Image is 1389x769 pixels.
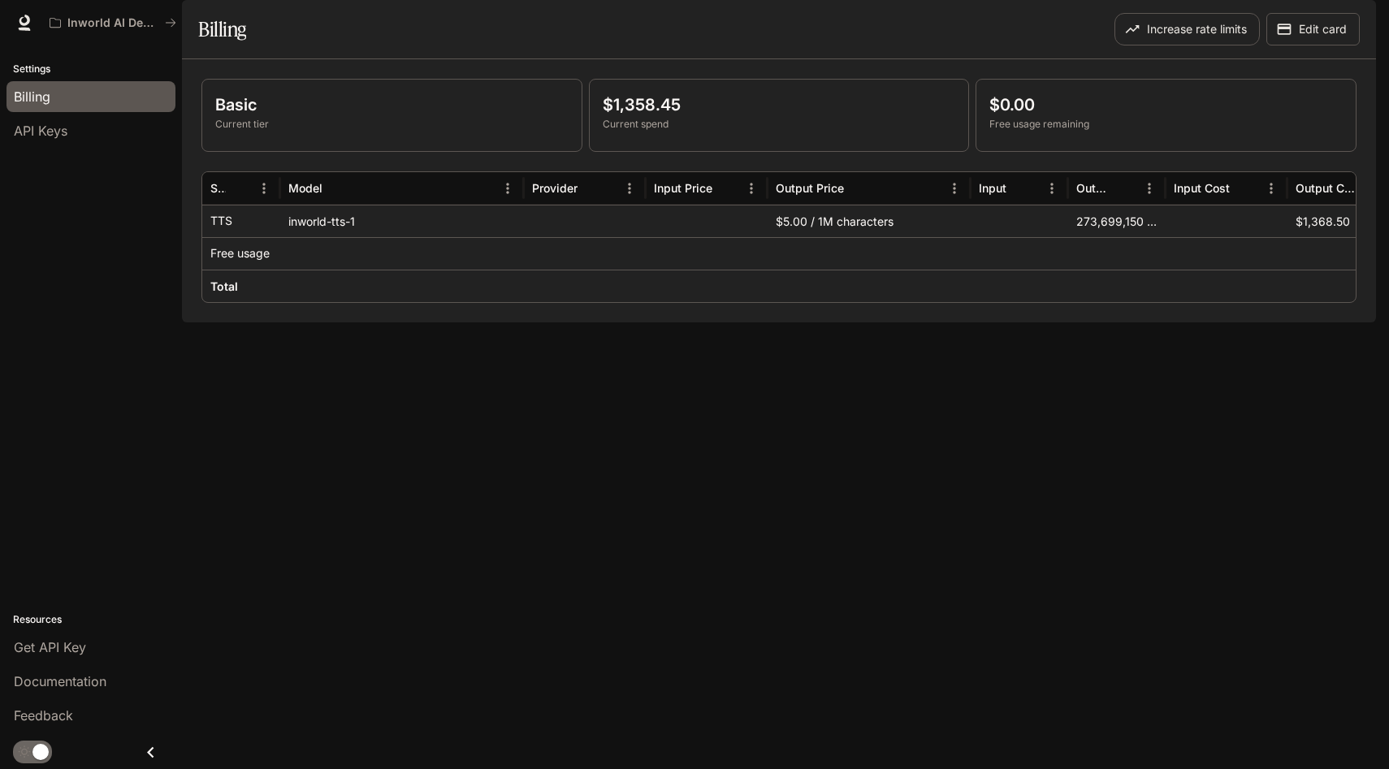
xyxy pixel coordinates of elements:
[210,279,238,295] h6: Total
[617,176,642,201] button: Menu
[1113,176,1137,201] button: Sort
[603,117,956,132] p: Current spend
[324,176,348,201] button: Sort
[739,176,764,201] button: Menu
[67,16,158,30] p: Inworld AI Demos
[1296,181,1355,195] div: Output Cost
[714,176,738,201] button: Sort
[989,93,1343,117] p: $0.00
[1266,13,1360,45] button: Edit card
[1114,13,1260,45] button: Increase rate limits
[198,13,246,45] h1: Billing
[227,176,252,201] button: Sort
[1008,176,1032,201] button: Sort
[1040,176,1064,201] button: Menu
[495,176,520,201] button: Menu
[1137,176,1162,201] button: Menu
[776,181,844,195] div: Output Price
[1231,176,1256,201] button: Sort
[1076,181,1111,195] div: Output
[210,181,226,195] div: Service
[979,181,1006,195] div: Input
[252,176,276,201] button: Menu
[215,93,569,117] p: Basic
[1174,181,1230,195] div: Input Cost
[42,6,184,39] button: All workspaces
[989,117,1343,132] p: Free usage remaining
[210,213,232,229] p: TTS
[603,93,956,117] p: $1,358.45
[210,245,270,261] p: Free usage
[1259,176,1283,201] button: Menu
[288,181,322,195] div: Model
[768,205,971,237] div: $5.00 / 1M characters
[1068,205,1166,237] div: 273,699,150 characters
[846,176,870,201] button: Sort
[215,117,569,132] p: Current tier
[280,205,524,237] div: inworld-tts-1
[654,181,712,195] div: Input Price
[942,176,967,201] button: Menu
[579,176,604,201] button: Sort
[532,181,578,195] div: Provider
